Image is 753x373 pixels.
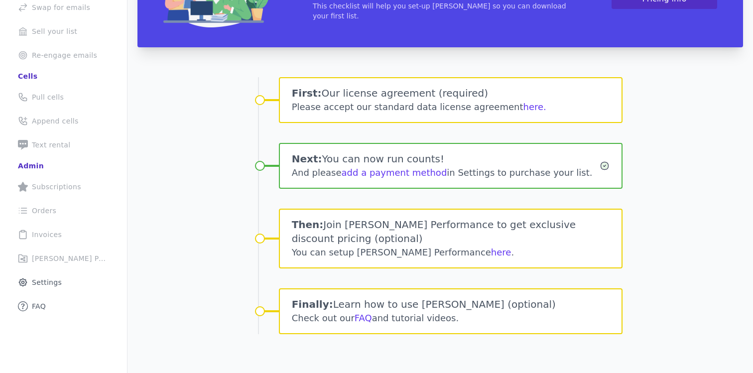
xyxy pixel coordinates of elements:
span: Then: [292,219,324,231]
a: FAQ [355,313,372,323]
div: You can setup [PERSON_NAME] Performance . [292,246,610,259]
span: Next: [292,153,322,165]
h1: Our license agreement (required) [292,86,610,100]
h1: Learn how to use [PERSON_NAME] (optional) [292,297,610,311]
a: add a payment method [342,167,447,178]
a: here [491,247,511,257]
p: This checklist will help you set-up [PERSON_NAME] so you can download your first list. [313,1,568,21]
div: Check out our and tutorial videos. [292,311,610,325]
h1: You can now run counts! [292,152,600,166]
span: FAQ [32,301,46,311]
h1: Join [PERSON_NAME] Performance to get exclusive discount pricing (optional) [292,218,610,246]
a: Settings [8,271,119,293]
span: Settings [32,277,62,287]
div: Cells [18,71,37,81]
div: Please accept our standard data license agreement [292,100,610,114]
span: First: [292,87,322,99]
a: FAQ [8,295,119,317]
button: here. [523,100,546,114]
div: Admin [18,161,44,171]
div: And please in Settings to purchase your list. [292,166,600,180]
span: Finally: [292,298,333,310]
